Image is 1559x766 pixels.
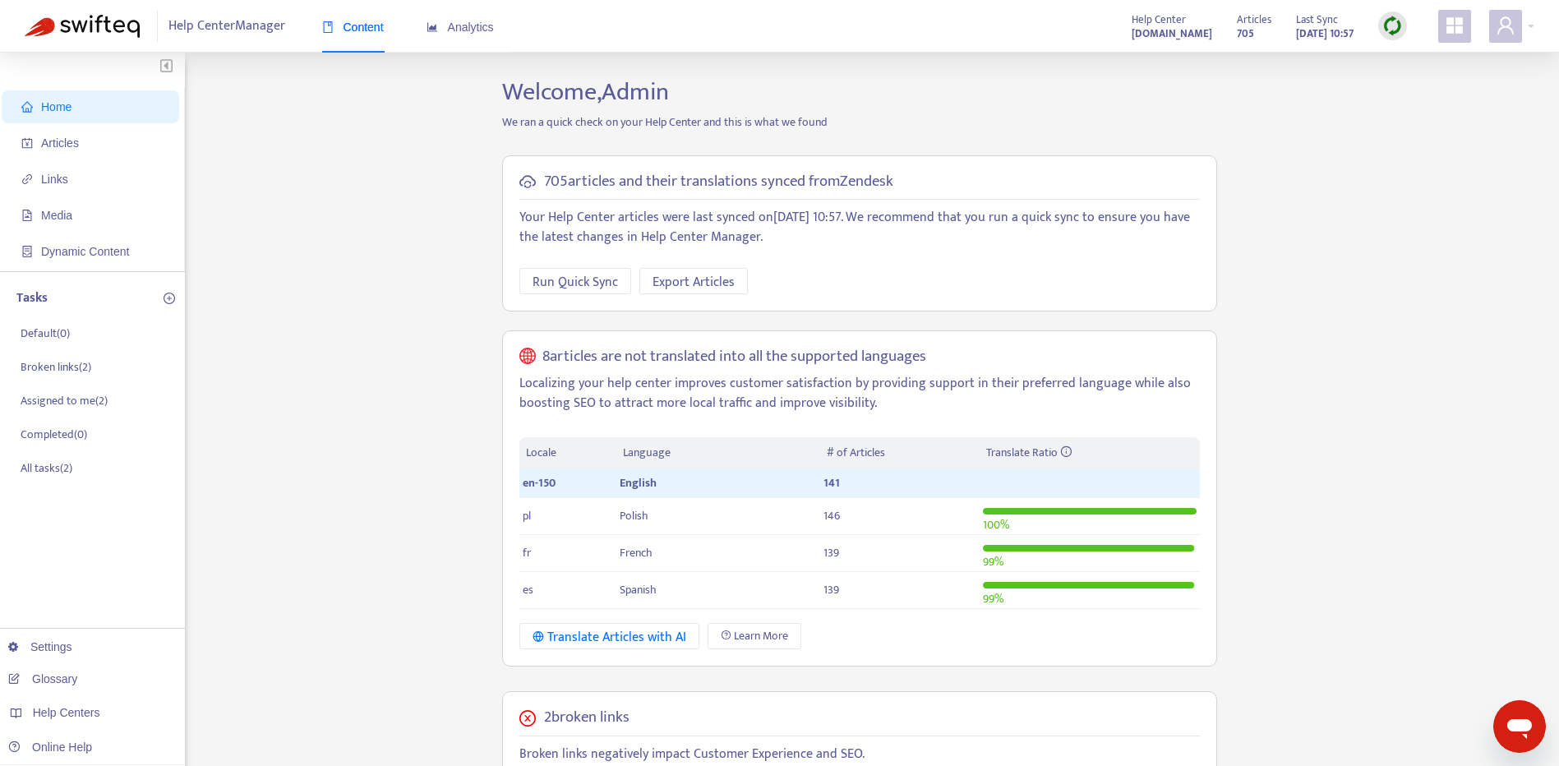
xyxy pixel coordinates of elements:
[1493,700,1546,753] iframe: Przycisk umożliwiający otwarcie okna komunikatora
[823,543,839,562] span: 139
[533,272,618,293] span: Run Quick Sync
[523,543,531,562] span: fr
[823,580,839,599] span: 139
[1496,16,1515,35] span: user
[523,580,533,599] span: es
[1296,25,1354,43] strong: [DATE] 10:57
[986,444,1193,462] div: Translate Ratio
[21,325,70,342] p: Default ( 0 )
[639,268,748,294] button: Export Articles
[823,473,840,492] span: 141
[164,293,175,304] span: plus-circle
[519,348,536,367] span: global
[21,426,87,443] p: Completed ( 0 )
[983,552,1003,571] span: 99 %
[25,15,140,38] img: Swifteq
[983,515,1009,534] span: 100 %
[1132,11,1186,29] span: Help Center
[523,473,556,492] span: en-150
[620,580,657,599] span: Spanish
[490,113,1229,131] p: We ran a quick check on your Help Center and this is what we found
[519,173,536,190] span: cloud-sync
[519,623,699,649] button: Translate Articles with AI
[21,101,33,113] span: home
[983,589,1003,608] span: 99 %
[1237,11,1271,29] span: Articles
[322,21,334,33] span: book
[41,245,129,258] span: Dynamic Content
[21,173,33,185] span: link
[616,437,820,469] th: Language
[8,640,72,653] a: Settings
[544,173,893,191] h5: 705 articles and their translations synced from Zendesk
[322,21,384,34] span: Content
[734,627,788,645] span: Learn More
[21,392,108,409] p: Assigned to me ( 2 )
[41,209,72,222] span: Media
[8,672,77,685] a: Glossary
[21,137,33,149] span: account-book
[519,268,631,294] button: Run Quick Sync
[8,741,92,754] a: Online Help
[823,506,840,525] span: 146
[519,208,1200,247] p: Your Help Center articles were last synced on [DATE] 10:57 . We recommend that you run a quick sy...
[820,437,979,469] th: # of Articles
[21,246,33,257] span: container
[427,21,494,34] span: Analytics
[502,72,669,113] span: Welcome, Admin
[41,136,79,150] span: Articles
[519,710,536,727] span: close-circle
[41,100,71,113] span: Home
[519,437,616,469] th: Locale
[427,21,438,33] span: area-chart
[21,210,33,221] span: file-image
[620,473,657,492] span: English
[1445,16,1464,35] span: appstore
[1132,25,1212,43] strong: [DOMAIN_NAME]
[620,506,648,525] span: Polish
[21,459,72,477] p: All tasks ( 2 )
[533,627,686,648] div: Translate Articles with AI
[708,623,801,649] a: Learn More
[41,173,68,186] span: Links
[620,543,653,562] span: French
[16,288,48,308] p: Tasks
[21,358,91,376] p: Broken links ( 2 )
[1382,16,1403,36] img: sync.dc5367851b00ba804db3.png
[1237,25,1254,43] strong: 705
[653,272,735,293] span: Export Articles
[1296,11,1338,29] span: Last Sync
[523,506,531,525] span: pl
[544,708,630,727] h5: 2 broken links
[519,374,1200,413] p: Localizing your help center improves customer satisfaction by providing support in their preferre...
[542,348,926,367] h5: 8 articles are not translated into all the supported languages
[33,706,100,719] span: Help Centers
[1132,24,1212,43] a: [DOMAIN_NAME]
[168,11,285,42] span: Help Center Manager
